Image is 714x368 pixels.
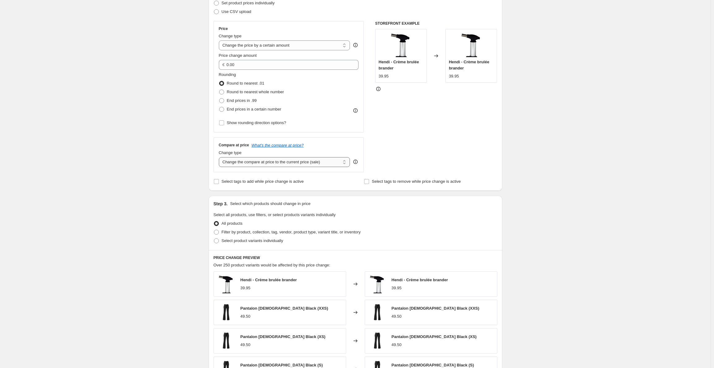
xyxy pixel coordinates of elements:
[449,60,489,70] span: Hendi - Crème brulée brander
[214,255,497,260] h6: PRICE CHANGE PREVIEW
[240,342,251,348] div: 49.50
[379,73,389,79] div: 39.95
[217,332,236,350] img: Pantalon-Lady-Black-300x425-1_80x.jpg
[222,238,283,243] span: Select product variants individually
[392,342,402,348] div: 49.50
[227,90,284,94] span: Round to nearest whole number
[372,179,461,184] span: Select tags to remove while price change is active
[352,159,359,165] div: help
[219,150,242,155] span: Change type
[214,201,228,207] h2: Step 3.
[392,285,402,291] div: 39.95
[379,60,419,70] span: Hendi - Crème brulée brander
[392,306,479,311] span: Pantalon [DEMOGRAPHIC_DATA] Black (XXS)
[214,212,336,217] span: Select all products, use filters, or select products variants individually
[217,275,236,293] img: Creme_bruleebrander_80x.jpg
[230,201,310,207] p: Select which products should change in price
[240,313,251,320] div: 49.50
[240,334,325,339] span: Pantalon [DEMOGRAPHIC_DATA] Black (XS)
[222,221,243,226] span: All products
[368,275,387,293] img: Creme_bruleebrander_80x.jpg
[392,363,474,367] span: Pantalon [DEMOGRAPHIC_DATA] Black (S)
[214,263,330,267] span: Over 250 product variants would be affected by this price change:
[368,332,387,350] img: Pantalon-Lady-Black-300x425-1_80x.jpg
[252,143,304,148] button: What's the compare at price?
[240,306,328,311] span: Pantalon [DEMOGRAPHIC_DATA] Black (XXS)
[240,278,297,282] span: Hendi - Crème brulée brander
[222,179,304,184] span: Select tags to add while price change is active
[389,32,413,57] img: Creme_bruleebrander_80x.jpg
[217,303,236,322] img: Pantalon-Lady-Black-300x425-1_80x.jpg
[227,81,264,86] span: Round to nearest .01
[227,60,349,70] input: -10.00
[219,26,228,31] h3: Price
[459,32,484,57] img: Creme_bruleebrander_80x.jpg
[368,303,387,322] img: Pantalon-Lady-Black-300x425-1_80x.jpg
[219,72,236,77] span: Rounding
[352,42,359,48] div: help
[219,53,257,58] span: Price change amount
[240,363,323,367] span: Pantalon [DEMOGRAPHIC_DATA] Black (S)
[219,143,249,148] h3: Compare at price
[227,107,281,111] span: End prices in a certain number
[375,21,497,26] h6: STOREFRONT EXAMPLE
[392,278,448,282] span: Hendi - Crème brulée brander
[222,9,251,14] span: Use CSV upload
[449,73,459,79] div: 39.95
[219,34,242,38] span: Change type
[240,285,251,291] div: 39.95
[392,334,477,339] span: Pantalon [DEMOGRAPHIC_DATA] Black (XS)
[227,98,257,103] span: End prices in .99
[222,230,361,234] span: Filter by product, collection, tag, vendor, product type, variant title, or inventory
[222,1,275,5] span: Set product prices individually
[223,62,225,67] span: €
[392,313,402,320] div: 49.50
[227,120,286,125] span: Show rounding direction options?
